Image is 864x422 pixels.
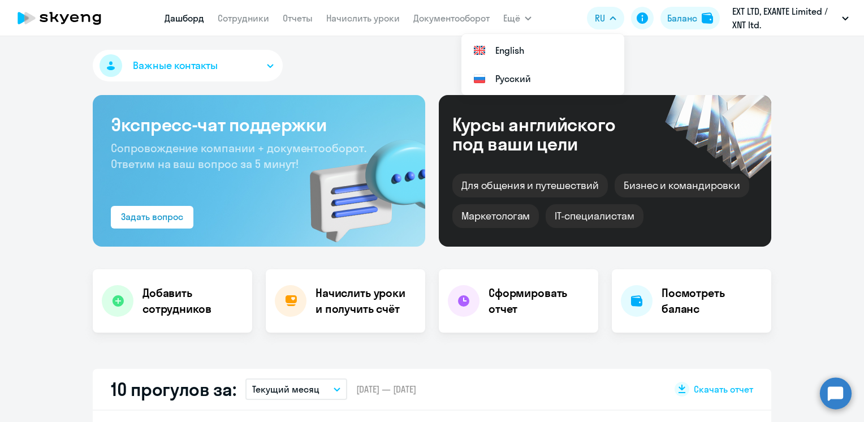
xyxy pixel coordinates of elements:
[461,34,624,95] ul: Ещё
[503,11,520,25] span: Ещё
[165,12,204,24] a: Дашборд
[587,7,624,29] button: RU
[111,206,193,229] button: Задать вопрос
[503,7,532,29] button: Ещё
[615,174,749,197] div: Бизнес и командировки
[133,58,218,73] span: Важные контакты
[732,5,837,32] p: EXT LTD, ‎EXANTE Limited / XNT ltd.
[293,119,425,247] img: bg-img
[727,5,854,32] button: EXT LTD, ‎EXANTE Limited / XNT ltd.
[316,285,414,317] h4: Начислить уроки и получить счёт
[245,378,347,400] button: Текущий месяц
[111,141,366,171] span: Сопровождение компании + документооборот. Ответим на ваш вопрос за 5 минут!
[111,113,407,136] h3: Экспресс-чат поддержки
[413,12,490,24] a: Документооборот
[595,11,605,25] span: RU
[93,50,283,81] button: Важные контакты
[121,210,183,223] div: Задать вопрос
[326,12,400,24] a: Начислить уроки
[473,44,486,57] img: English
[694,383,753,395] span: Скачать отчет
[473,72,486,85] img: Русский
[142,285,243,317] h4: Добавить сотрудников
[452,204,539,228] div: Маркетологам
[111,378,236,401] h2: 10 прогулов за:
[702,12,713,24] img: balance
[452,115,646,153] div: Курсы английского под ваши цели
[218,12,269,24] a: Сотрудники
[283,12,313,24] a: Отчеты
[662,285,762,317] h4: Посмотреть баланс
[252,382,319,396] p: Текущий месяц
[356,383,416,395] span: [DATE] — [DATE]
[667,11,697,25] div: Баланс
[660,7,720,29] button: Балансbalance
[546,204,643,228] div: IT-специалистам
[452,174,608,197] div: Для общения и путешествий
[489,285,589,317] h4: Сформировать отчет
